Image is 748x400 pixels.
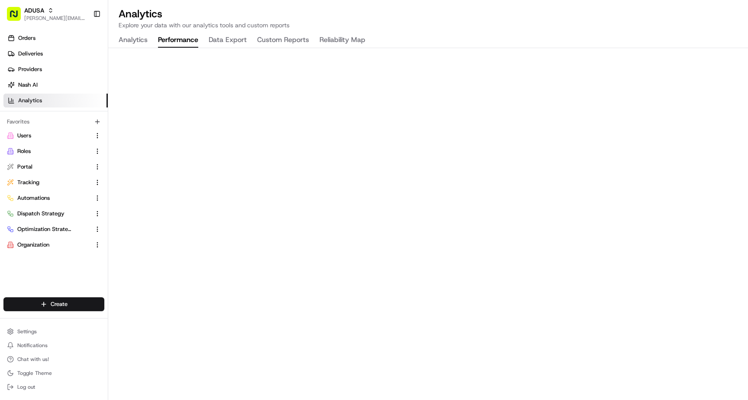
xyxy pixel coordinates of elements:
[17,126,66,134] span: Knowledge Base
[3,144,104,158] button: Roles
[18,97,42,104] span: Analytics
[18,34,35,42] span: Orders
[319,33,365,48] button: Reliability Map
[3,191,104,205] button: Automations
[86,147,105,153] span: Pylon
[17,163,32,171] span: Portal
[17,370,52,377] span: Toggle Theme
[147,85,158,96] button: Start new chat
[3,222,104,236] button: Optimization Strategy
[119,33,148,48] button: Analytics
[5,122,70,138] a: 📗Knowledge Base
[73,127,80,133] div: 💻
[209,33,247,48] button: Data Export
[3,353,104,365] button: Chat with us!
[119,7,738,21] h2: Analytics
[17,132,31,140] span: Users
[17,194,50,202] span: Automations
[7,241,90,249] a: Organization
[3,62,108,76] a: Providers
[3,129,104,143] button: Users
[3,3,90,24] button: ADUSA[PERSON_NAME][EMAIL_ADDRESS][DOMAIN_NAME]
[17,147,31,155] span: Roles
[7,194,90,202] a: Automations
[17,179,39,186] span: Tracking
[7,147,90,155] a: Roles
[158,33,198,48] button: Performance
[3,160,104,174] button: Portal
[51,300,68,308] span: Create
[3,207,104,221] button: Dispatch Strategy
[3,176,104,189] button: Tracking
[7,225,90,233] a: Optimization Strategy
[17,384,35,390] span: Log out
[17,241,49,249] span: Organization
[18,81,38,89] span: Nash AI
[82,126,139,134] span: API Documentation
[24,15,86,22] button: [PERSON_NAME][EMAIL_ADDRESS][DOMAIN_NAME]
[3,367,104,379] button: Toggle Theme
[3,381,104,393] button: Log out
[108,48,748,400] iframe: Performance
[24,6,44,15] button: ADUSA
[3,325,104,338] button: Settings
[17,328,37,335] span: Settings
[119,21,738,29] p: Explore your data with our analytics tools and custom reports
[3,115,104,129] div: Favorites
[257,33,309,48] button: Custom Reports
[17,210,64,218] span: Dispatch Strategy
[3,47,108,61] a: Deliveries
[70,122,142,138] a: 💻API Documentation
[7,210,90,218] a: Dispatch Strategy
[17,356,49,363] span: Chat with us!
[18,50,43,58] span: Deliveries
[17,225,72,233] span: Optimization Strategy
[9,127,16,133] div: 📗
[7,179,90,186] a: Tracking
[3,297,104,311] button: Create
[3,339,104,351] button: Notifications
[61,146,105,153] a: Powered byPylon
[3,31,108,45] a: Orders
[18,65,42,73] span: Providers
[3,238,104,252] button: Organization
[17,342,48,349] span: Notifications
[3,94,108,107] a: Analytics
[3,78,108,92] a: Nash AI
[7,132,90,140] a: Users
[7,163,90,171] a: Portal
